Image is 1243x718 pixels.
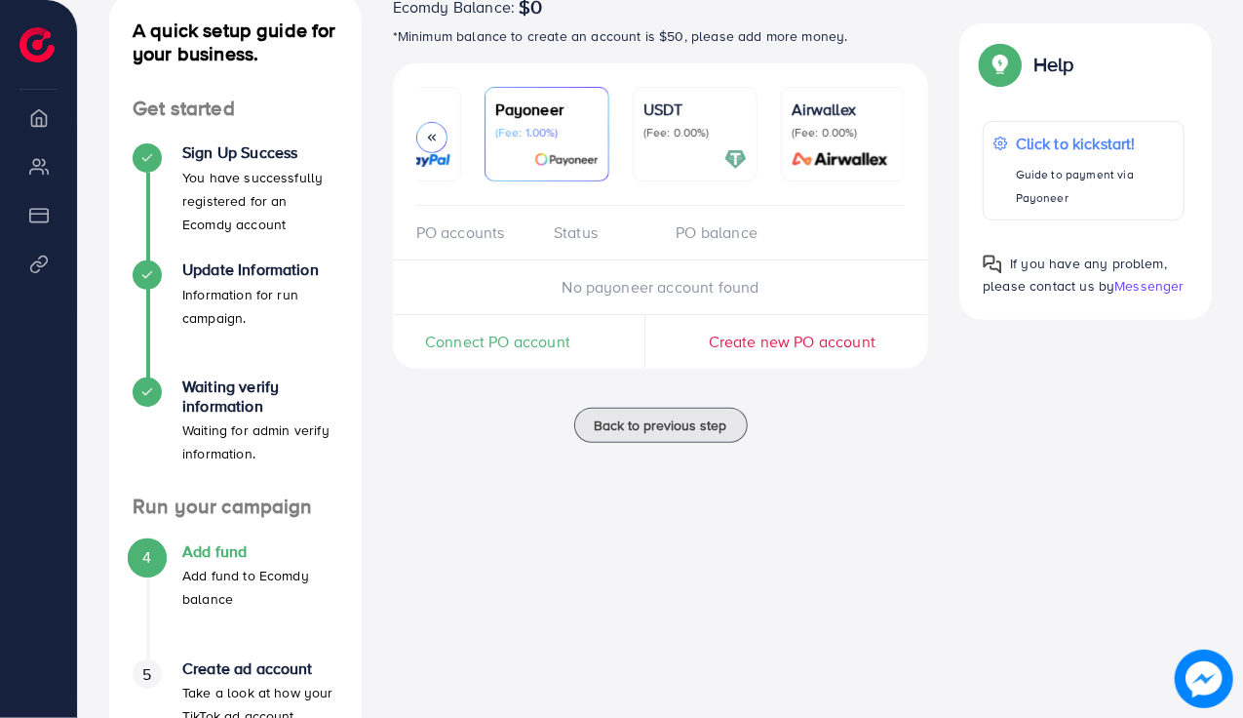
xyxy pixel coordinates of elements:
li: Update Information [109,260,362,378]
img: card [724,148,747,171]
li: Sign Up Success [109,143,362,260]
span: Back to previous step [595,416,727,435]
p: Airwallex [792,98,895,121]
p: Payoneer [495,98,599,121]
div: Status [538,221,660,244]
span: If you have any problem, please contact us by [983,254,1167,296]
span: Messenger [1114,276,1184,296]
h4: Waiting verify information [182,378,338,415]
p: Help [1033,53,1074,76]
p: (Fee: 0.00%) [792,125,895,140]
img: Popup guide [983,255,1002,274]
div: PO accounts [416,221,538,244]
h4: Sign Up Success [182,143,338,162]
img: logo [19,27,55,62]
h4: Create ad account [182,659,338,678]
img: card [534,148,599,171]
p: Information for run campaign. [182,283,338,330]
p: Guide to payment via Payoneer [1016,163,1174,210]
h4: Update Information [182,260,338,279]
p: USDT [643,98,747,121]
img: card [786,148,895,171]
span: Create new PO account [709,331,875,352]
p: You have successfully registered for an Ecomdy account [182,166,338,236]
h4: Run your campaign [109,495,362,519]
h4: Get started [109,97,362,121]
div: PO balance [661,221,783,244]
p: *Minimum balance to create an account is $50, please add more money. [393,24,929,48]
img: image [1175,650,1233,708]
p: Waiting for admin verify information. [182,419,338,465]
p: Add fund to Ecomdy balance [182,564,338,611]
img: card [384,148,450,171]
li: Add fund [109,542,362,659]
h4: Add fund [182,542,338,561]
h4: A quick setup guide for your business. [109,19,362,65]
span: No payoneer account found [563,276,759,298]
span: Connect PO account [425,331,570,353]
img: Popup guide [983,47,1018,82]
p: (Fee: 0.00%) [643,125,747,140]
p: Click to kickstart! [1016,132,1174,155]
li: Waiting verify information [109,378,362,495]
span: 4 [142,546,151,569]
p: (Fee: 1.00%) [495,125,599,140]
span: 5 [142,663,151,686]
button: Back to previous step [574,408,748,443]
